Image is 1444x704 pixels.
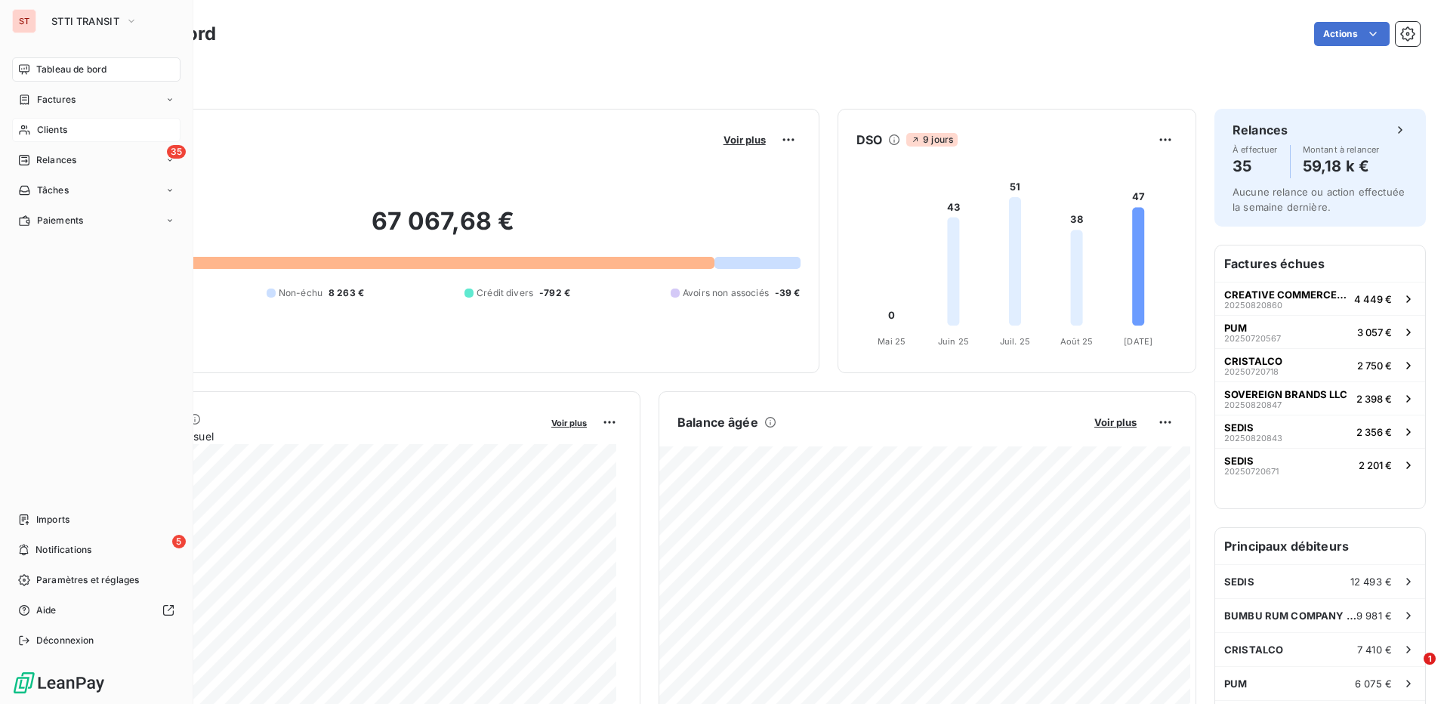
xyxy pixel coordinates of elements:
span: -39 € [775,286,801,300]
span: 20250820860 [1224,301,1282,310]
tspan: Août 25 [1060,336,1093,347]
span: 2 201 € [1359,459,1392,471]
span: 20250720671 [1224,467,1279,476]
span: SEDIS [1224,455,1254,467]
button: Actions [1314,22,1390,46]
span: 3 057 € [1357,326,1392,338]
button: SEDIS202507206712 201 € [1215,448,1425,481]
button: Voir plus [547,415,591,429]
span: Relances [36,153,76,167]
span: 2 398 € [1356,393,1392,405]
span: 9 981 € [1356,610,1392,622]
span: Crédit divers [477,286,533,300]
span: 35 [167,145,186,159]
h2: 67 067,68 € [85,206,801,252]
span: 20250720567 [1224,334,1281,343]
span: SEDIS [1224,576,1254,588]
h4: 35 [1233,154,1278,178]
tspan: [DATE] [1124,336,1152,347]
span: Avoirs non associés [683,286,769,300]
span: À effectuer [1233,145,1278,154]
span: 6 075 € [1355,678,1392,690]
span: Aide [36,604,57,617]
span: Montant à relancer [1303,145,1380,154]
span: Paramètres et réglages [36,573,139,587]
button: SOVEREIGN BRANDS LLC202508208472 398 € [1215,381,1425,415]
span: 4 449 € [1354,293,1392,305]
span: -792 € [539,286,570,300]
span: Déconnexion [36,634,94,647]
span: Notifications [35,543,91,557]
button: Voir plus [1090,415,1141,429]
span: CREATIVE COMMERCE PARTNERS [1224,289,1348,301]
span: 5 [172,535,186,548]
span: PUM [1224,678,1247,690]
button: SEDIS202508208432 356 € [1215,415,1425,448]
span: 20250820843 [1224,434,1282,443]
h4: 59,18 k € [1303,154,1380,178]
h6: Factures échues [1215,245,1425,282]
span: 20250720718 [1224,367,1279,376]
span: Clients [37,123,67,137]
span: Paiements [37,214,83,227]
h6: Relances [1233,121,1288,139]
span: CRISTALCO [1224,644,1283,656]
button: Voir plus [719,133,770,147]
span: Factures [37,93,76,107]
span: SOVEREIGN BRANDS LLC [1224,388,1347,400]
span: Tâches [37,184,69,197]
h6: DSO [856,131,882,149]
span: Imports [36,513,69,526]
span: CRISTALCO [1224,355,1282,367]
span: Tableau de bord [36,63,106,76]
span: Chiffre d'affaires mensuel [85,428,541,444]
span: PUM [1224,322,1247,334]
span: Voir plus [1094,416,1137,428]
span: Voir plus [724,134,766,146]
tspan: Juin 25 [938,336,969,347]
button: CREATIVE COMMERCE PARTNERS202508208604 449 € [1215,282,1425,315]
h6: Balance âgée [677,413,758,431]
span: STTI TRANSIT [51,15,119,27]
div: ST [12,9,36,33]
span: 2 750 € [1357,360,1392,372]
tspan: Juil. 25 [1000,336,1030,347]
span: 2 356 € [1356,426,1392,438]
span: 20250820847 [1224,400,1282,409]
iframe: Intercom live chat [1393,653,1429,689]
span: Voir plus [551,418,587,428]
span: SEDIS [1224,421,1254,434]
span: 8 263 € [329,286,364,300]
tspan: Mai 25 [878,336,906,347]
span: Aucune relance ou action effectuée la semaine dernière. [1233,186,1405,213]
span: 7 410 € [1357,644,1392,656]
h6: Principaux débiteurs [1215,528,1425,564]
span: Non-échu [279,286,322,300]
span: BUMBU RUM COMPANY LLC [1224,610,1356,622]
button: PUM202507205673 057 € [1215,315,1425,348]
a: Aide [12,598,180,622]
span: 9 jours [906,133,958,147]
span: 1 [1424,653,1436,665]
img: Logo LeanPay [12,671,106,695]
button: CRISTALCO202507207182 750 € [1215,348,1425,381]
span: 12 493 € [1350,576,1392,588]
